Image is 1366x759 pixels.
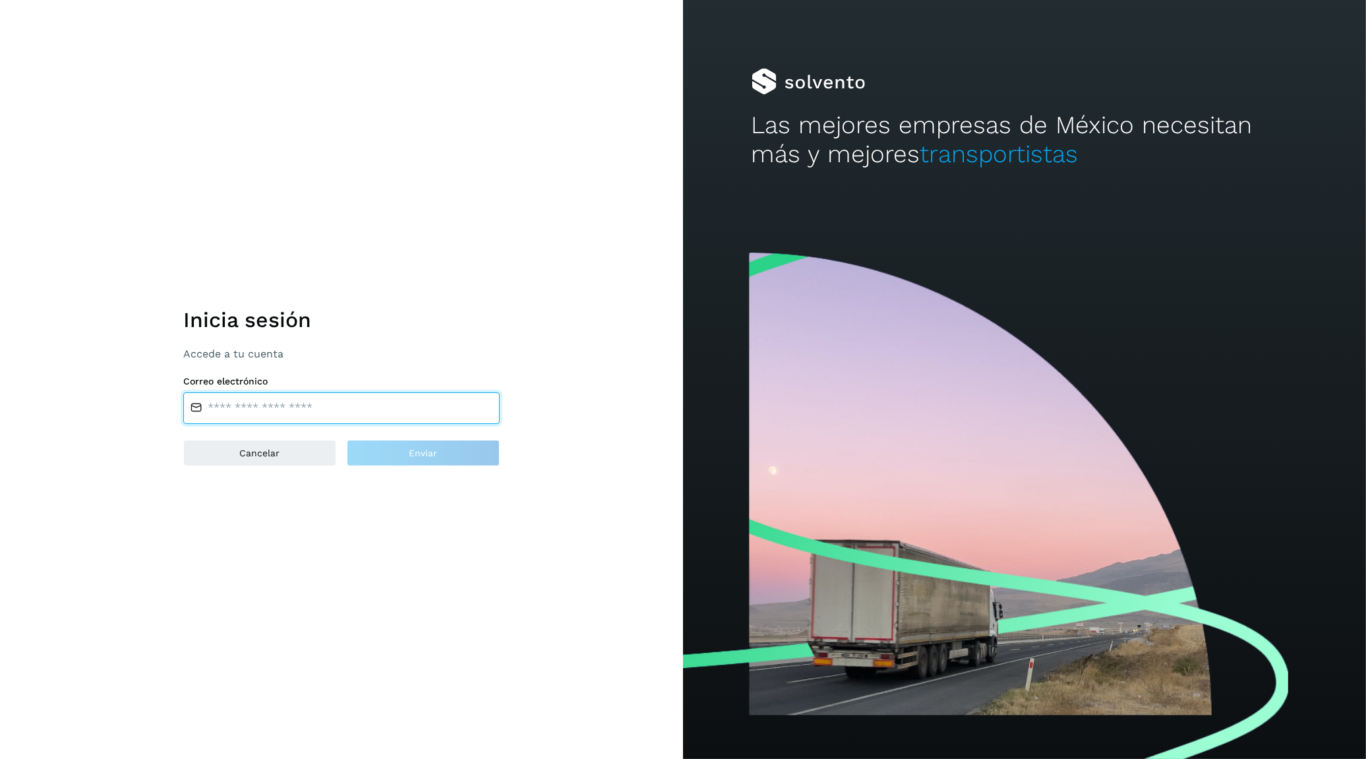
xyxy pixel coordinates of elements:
[183,348,500,360] p: Accede a tu cuenta
[240,448,280,458] span: Cancelar
[183,307,500,332] h1: Inicia sesión
[752,111,1298,169] h2: Las mejores empresas de México necesitan más y mejores
[183,376,500,387] label: Correo electrónico
[347,440,500,466] button: Enviar
[183,440,336,466] button: Cancelar
[920,140,1079,168] span: transportistas
[409,448,438,458] span: Enviar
